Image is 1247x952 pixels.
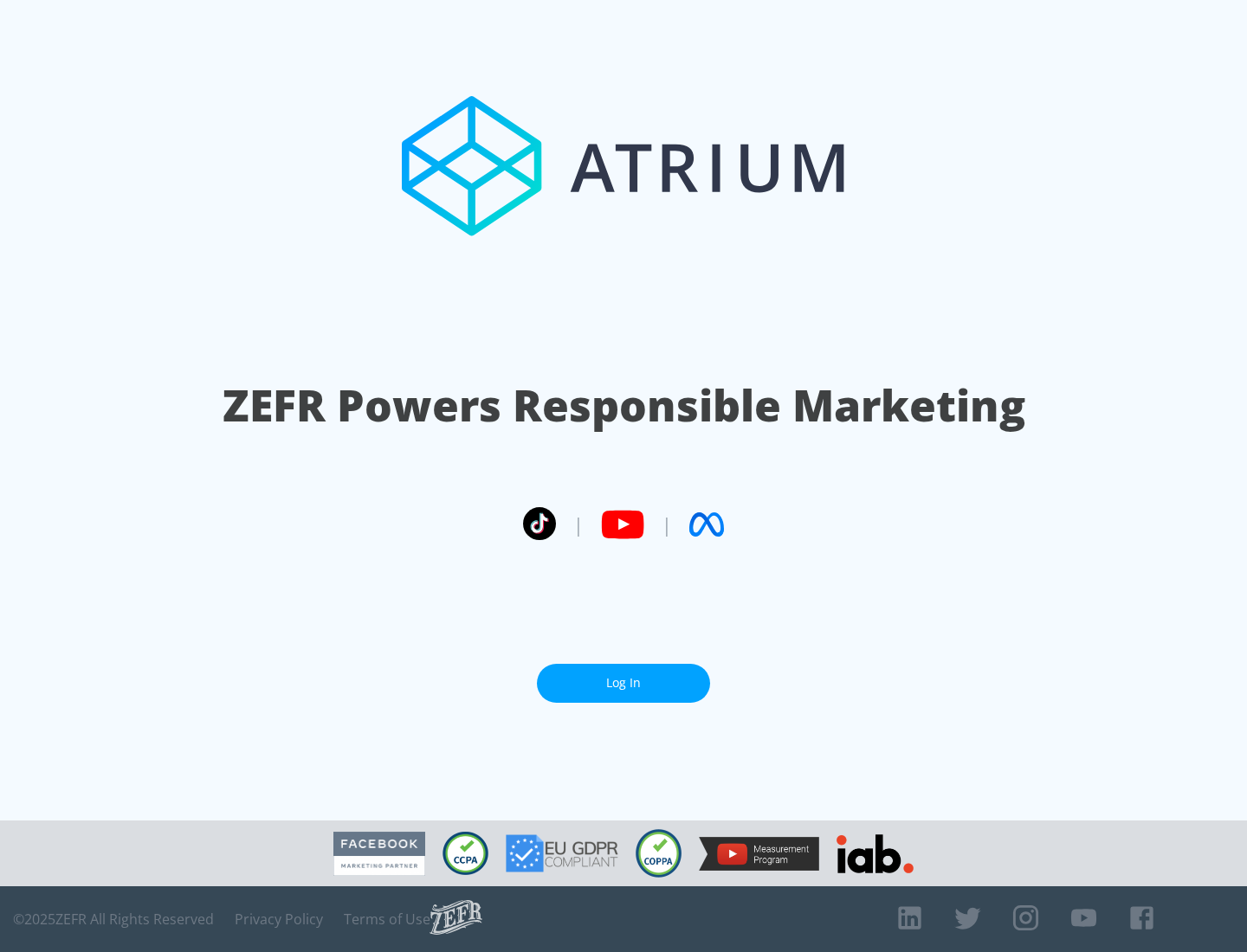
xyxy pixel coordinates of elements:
span: © 2025 ZEFR All Rights Reserved [13,910,214,928]
span: | [662,511,672,537]
span: | [573,511,584,537]
h1: ZEFR Powers Responsible Marketing [223,376,1025,435]
a: Log In [537,664,710,703]
img: COPPA Compliant [636,829,682,878]
img: CCPA Compliant [443,832,488,875]
img: GDPR Compliant [506,834,618,872]
img: Facebook Marketing Partner [333,832,425,876]
img: YouTube Measurement Program [699,837,819,871]
a: Privacy Policy [235,910,323,928]
img: IAB [837,834,914,873]
a: Terms of Use [344,910,430,928]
